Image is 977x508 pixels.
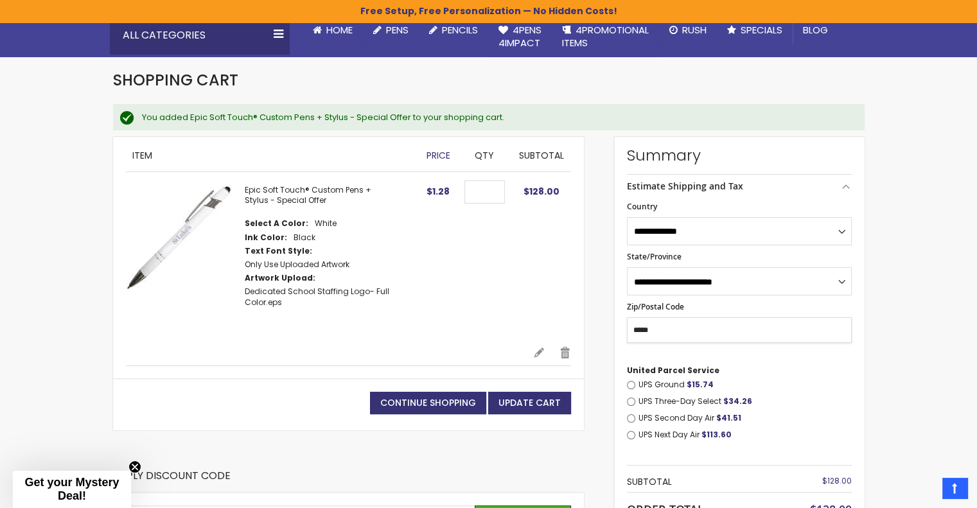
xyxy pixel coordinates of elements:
span: $113.60 [701,429,732,440]
dt: Select A Color [245,218,308,229]
a: Epic Soft Touch® Custom Pens + Stylus - Special Offer [245,184,371,206]
span: 4Pens 4impact [498,23,541,49]
dd: White [315,218,337,229]
label: UPS Next Day Air [638,430,852,440]
dd: Black [294,232,315,243]
a: Home [303,16,363,44]
a: 4PROMOTIONALITEMS [552,16,659,58]
span: Country [627,201,657,212]
span: $15.74 [687,379,714,390]
button: Update Cart [488,392,571,414]
a: Pens [363,16,419,44]
a: Top [942,478,967,498]
th: Subtotal [627,472,777,492]
span: $128.00 [524,185,559,198]
a: Specials [717,16,793,44]
span: Item [132,149,152,162]
a: Continue Shopping [370,392,486,414]
span: Shopping Cart [113,69,238,91]
img: 4P-MS8B-White [126,185,232,291]
strong: Apply Discount Code [113,469,231,493]
span: Pencils [442,23,478,37]
label: UPS Three-Day Select [638,396,852,407]
a: Pencils [419,16,488,44]
div: Get your Mystery Deal!Close teaser [13,471,131,508]
dt: Artwork Upload [245,273,315,283]
a: Dedicated School Staffing Logo- Full Color.eps [245,286,389,307]
span: Home [326,23,353,37]
div: You added Epic Soft Touch® Custom Pens + Stylus - Special Offer to your shopping cart. [142,112,852,123]
a: Rush [659,16,717,44]
span: Zip/Postal Code [627,301,684,312]
div: All Categories [110,16,290,55]
strong: Summary [627,145,852,166]
dd: Only Use Uploaded Artwork [245,259,349,270]
label: UPS Ground [638,380,852,390]
dt: Text Font Style [245,246,312,256]
span: United Parcel Service [627,365,719,376]
span: $1.28 [427,185,450,198]
span: Update Cart [498,396,561,409]
span: Price [427,149,450,162]
span: Blog [803,23,828,37]
span: State/Province [627,251,682,262]
dt: Ink Color [245,232,287,243]
label: UPS Second Day Air [638,413,852,423]
a: 4P-MS8B-White [126,185,245,333]
span: Continue Shopping [380,396,476,409]
button: Close teaser [128,460,141,473]
a: Blog [793,16,838,44]
span: Get your Mystery Deal! [24,476,119,502]
span: Subtotal [519,149,564,162]
span: 4PROMOTIONAL ITEMS [562,23,649,49]
span: Qty [475,149,494,162]
span: $128.00 [822,475,852,486]
span: $34.26 [723,396,752,407]
a: 4Pens4impact [488,16,552,58]
span: Specials [741,23,782,37]
span: Pens [386,23,409,37]
span: $41.51 [716,412,741,423]
span: Rush [682,23,707,37]
strong: Estimate Shipping and Tax [627,180,743,192]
